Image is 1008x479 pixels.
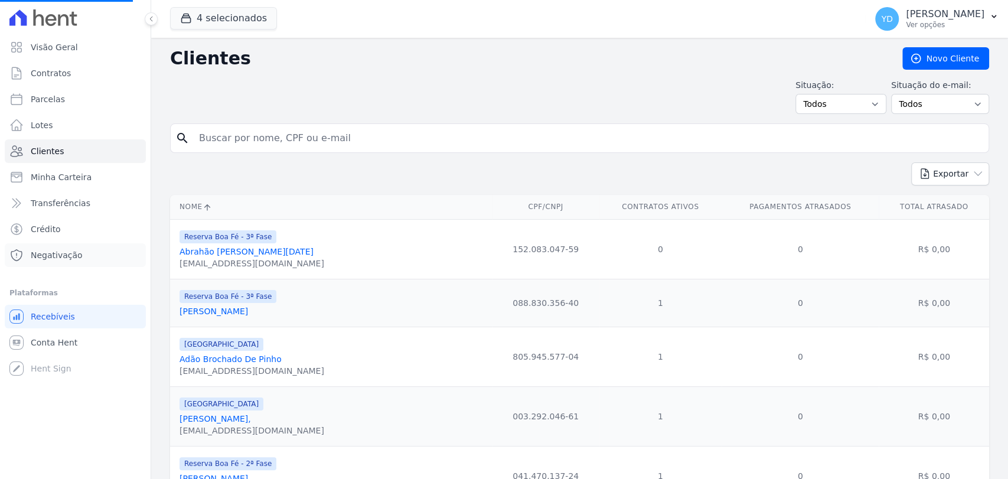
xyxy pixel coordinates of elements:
[175,131,190,145] i: search
[599,195,722,219] th: Contratos Ativos
[599,279,722,327] td: 1
[911,162,989,185] button: Exportar
[31,145,64,157] span: Clientes
[180,425,324,436] div: [EMAIL_ADDRESS][DOMAIN_NAME]
[879,327,989,386] td: R$ 0,00
[5,217,146,241] a: Crédito
[31,67,71,79] span: Contratos
[879,386,989,446] td: R$ 0,00
[31,171,92,183] span: Minha Carteira
[722,386,879,446] td: 0
[31,249,83,261] span: Negativação
[492,219,599,279] td: 152.083.047-59
[722,195,879,219] th: Pagamentos Atrasados
[599,219,722,279] td: 0
[722,279,879,327] td: 0
[170,195,492,219] th: Nome
[5,165,146,189] a: Minha Carteira
[879,195,989,219] th: Total Atrasado
[170,48,883,69] h2: Clientes
[180,457,276,470] span: Reserva Boa Fé - 2ª Fase
[5,243,146,267] a: Negativação
[599,327,722,386] td: 1
[492,279,599,327] td: 088.830.356-40
[180,290,276,303] span: Reserva Boa Fé - 3ª Fase
[180,307,248,316] a: [PERSON_NAME]
[180,414,251,423] a: [PERSON_NAME],
[180,397,263,410] span: [GEOGRAPHIC_DATA]
[599,386,722,446] td: 1
[795,79,886,92] label: Situação:
[31,197,90,209] span: Transferências
[492,327,599,386] td: 805.945.577-04
[902,47,989,70] a: Novo Cliente
[180,338,263,351] span: [GEOGRAPHIC_DATA]
[31,223,61,235] span: Crédito
[31,93,65,105] span: Parcelas
[879,219,989,279] td: R$ 0,00
[492,195,599,219] th: CPF/CNPJ
[31,119,53,131] span: Lotes
[9,286,141,300] div: Plataformas
[31,311,75,322] span: Recebíveis
[881,15,892,23] span: YD
[866,2,1008,35] button: YD [PERSON_NAME] Ver opções
[5,61,146,85] a: Contratos
[5,331,146,354] a: Conta Hent
[722,327,879,386] td: 0
[5,191,146,215] a: Transferências
[180,247,314,256] a: Abrahão [PERSON_NAME][DATE]
[170,7,277,30] button: 4 selecionados
[31,41,78,53] span: Visão Geral
[492,386,599,446] td: 003.292.046-61
[180,365,324,377] div: [EMAIL_ADDRESS][DOMAIN_NAME]
[891,79,989,92] label: Situação do e-mail:
[5,139,146,163] a: Clientes
[5,87,146,111] a: Parcelas
[5,113,146,137] a: Lotes
[722,219,879,279] td: 0
[180,230,276,243] span: Reserva Boa Fé - 3ª Fase
[906,8,984,20] p: [PERSON_NAME]
[906,20,984,30] p: Ver opções
[180,354,282,364] a: Adão Brochado De Pinho
[5,35,146,59] a: Visão Geral
[31,337,77,348] span: Conta Hent
[192,126,984,150] input: Buscar por nome, CPF ou e-mail
[180,258,324,269] div: [EMAIL_ADDRESS][DOMAIN_NAME]
[879,279,989,327] td: R$ 0,00
[5,305,146,328] a: Recebíveis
